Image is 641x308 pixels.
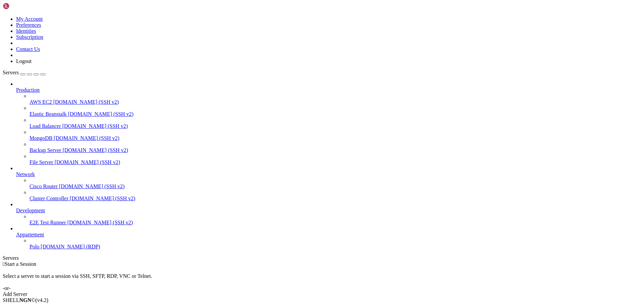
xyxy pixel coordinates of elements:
[16,171,638,177] a: Network
[30,183,58,189] span: Cisco Router
[30,99,52,105] span: AWS EC2
[16,22,41,28] a: Preferences
[30,117,638,129] li: Load Balancer [DOMAIN_NAME] (SSH v2)
[19,297,32,303] b: NGN
[30,214,638,226] li: E2E Test Runner [DOMAIN_NAME] (SSH v2)
[30,123,638,129] a: Load Balancer [DOMAIN_NAME] (SSH v2)
[16,16,43,22] a: My Account
[30,196,68,201] span: Cluster Controller
[30,159,53,165] span: File Server
[41,244,100,249] span: [DOMAIN_NAME] (RDP)
[30,135,52,141] span: MongoDB
[3,267,638,291] div: Select a server to start a session via SSH, SFTP, RDP, VNC or Telnet. -or-
[16,202,638,226] li: Development
[3,70,46,75] a: Servers
[3,291,638,297] div: Add Server
[16,28,36,34] a: Identities
[3,255,638,261] div: Servers
[54,135,119,141] span: [DOMAIN_NAME] (SSH v2)
[16,232,44,237] span: Appartement
[16,208,45,213] span: Development
[16,81,638,165] li: Production
[30,135,638,141] a: MongoDB [DOMAIN_NAME] (SSH v2)
[3,70,19,75] span: Servers
[30,238,638,250] li: Polo [DOMAIN_NAME] (RDP)
[16,34,43,40] a: Subscription
[3,261,5,267] span: 
[30,147,61,153] span: Backup Server
[67,220,133,225] span: [DOMAIN_NAME] (SSH v2)
[16,171,35,177] span: Network
[16,226,638,250] li: Appartement
[16,165,638,202] li: Network
[30,129,638,141] li: MongoDB [DOMAIN_NAME] (SSH v2)
[16,87,638,93] a: Production
[30,123,61,129] span: Load Balancer
[30,105,638,117] li: Elastic Beanstalk [DOMAIN_NAME] (SSH v2)
[16,208,638,214] a: Development
[3,3,41,9] img: Shellngn
[3,297,48,303] span: SHELL ©
[30,189,638,202] li: Cluster Controller [DOMAIN_NAME] (SSH v2)
[30,177,638,189] li: Cisco Router [DOMAIN_NAME] (SSH v2)
[30,220,638,226] a: E2E Test Runner [DOMAIN_NAME] (SSH v2)
[36,297,49,303] span: 4.2.0
[55,159,120,165] span: [DOMAIN_NAME] (SSH v2)
[62,123,128,129] span: [DOMAIN_NAME] (SSH v2)
[16,87,40,93] span: Production
[30,196,638,202] a: Cluster Controller [DOMAIN_NAME] (SSH v2)
[30,111,638,117] a: Elastic Beanstalk [DOMAIN_NAME] (SSH v2)
[16,46,40,52] a: Contact Us
[30,183,638,189] a: Cisco Router [DOMAIN_NAME] (SSH v2)
[70,196,135,201] span: [DOMAIN_NAME] (SSH v2)
[5,261,36,267] span: Start a Session
[30,141,638,153] li: Backup Server [DOMAIN_NAME] (SSH v2)
[30,93,638,105] li: AWS EC2 [DOMAIN_NAME] (SSH v2)
[30,153,638,165] li: File Server [DOMAIN_NAME] (SSH v2)
[30,111,67,117] span: Elastic Beanstalk
[16,232,638,238] a: Appartement
[59,183,125,189] span: [DOMAIN_NAME] (SSH v2)
[30,99,638,105] a: AWS EC2 [DOMAIN_NAME] (SSH v2)
[30,244,39,249] span: Polo
[68,111,134,117] span: [DOMAIN_NAME] (SSH v2)
[63,147,128,153] span: [DOMAIN_NAME] (SSH v2)
[30,159,638,165] a: File Server [DOMAIN_NAME] (SSH v2)
[53,99,119,105] span: [DOMAIN_NAME] (SSH v2)
[30,220,66,225] span: E2E Test Runner
[30,244,638,250] a: Polo [DOMAIN_NAME] (RDP)
[30,147,638,153] a: Backup Server [DOMAIN_NAME] (SSH v2)
[16,58,32,64] a: Logout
